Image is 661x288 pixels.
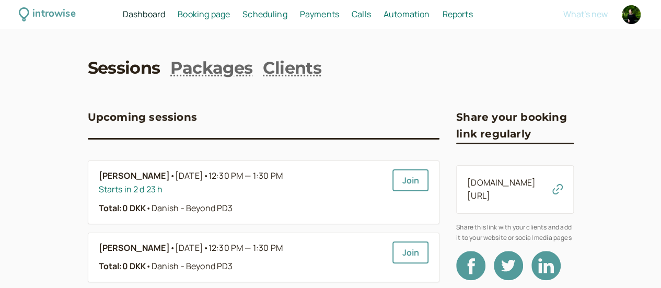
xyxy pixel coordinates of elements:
[467,177,536,202] a: [DOMAIN_NAME][URL]
[175,241,283,255] span: [DATE]
[170,56,252,80] a: Packages
[99,260,146,272] strong: Total: 0 DKK
[208,242,283,254] span: 12:30 PM — 1:30 PM
[175,169,283,183] span: [DATE]
[170,241,175,255] span: •
[609,238,661,288] iframe: Chat Widget
[178,8,230,20] span: Booking page
[170,169,175,183] span: •
[146,202,151,214] span: •
[352,8,371,20] span: Calls
[300,8,339,21] a: Payments
[208,170,283,181] span: 12:30 PM — 1:30 PM
[146,202,233,214] span: Danish - Beyond PD3
[99,202,146,214] strong: Total: 0 DKK
[563,8,608,20] span: What's new
[178,8,230,21] a: Booking page
[392,241,428,263] a: Join
[352,8,371,21] a: Calls
[99,183,385,197] div: Starts in 2 d 23 h
[99,169,170,183] b: [PERSON_NAME]
[99,241,170,255] b: [PERSON_NAME]
[442,8,472,21] a: Reports
[563,9,608,19] button: What's new
[456,222,574,243] span: Share this link with your clients and add it to your website or social media pages
[242,8,287,21] a: Scheduling
[384,8,430,20] span: Automation
[620,4,642,26] a: Account
[88,56,160,80] a: Sessions
[123,8,165,20] span: Dashboard
[123,8,165,21] a: Dashboard
[19,6,76,22] a: introwise
[99,241,385,274] a: [PERSON_NAME]•[DATE]•12:30 PM — 1:30 PMTotal:0 DKK•Danish - Beyond PD3
[384,8,430,21] a: Automation
[88,109,197,125] h3: Upcoming sessions
[442,8,472,20] span: Reports
[146,260,151,272] span: •
[99,169,385,215] a: [PERSON_NAME]•[DATE]•12:30 PM — 1:30 PMStarts in 2 d 23 hTotal:0 DKK•Danish - Beyond PD3
[146,260,233,272] span: Danish - Beyond PD3
[32,6,75,22] div: introwise
[300,8,339,20] span: Payments
[203,242,208,254] span: •
[242,8,287,20] span: Scheduling
[456,109,574,143] h3: Share your booking link regularly
[203,170,208,181] span: •
[392,169,428,191] a: Join
[263,56,321,80] a: Clients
